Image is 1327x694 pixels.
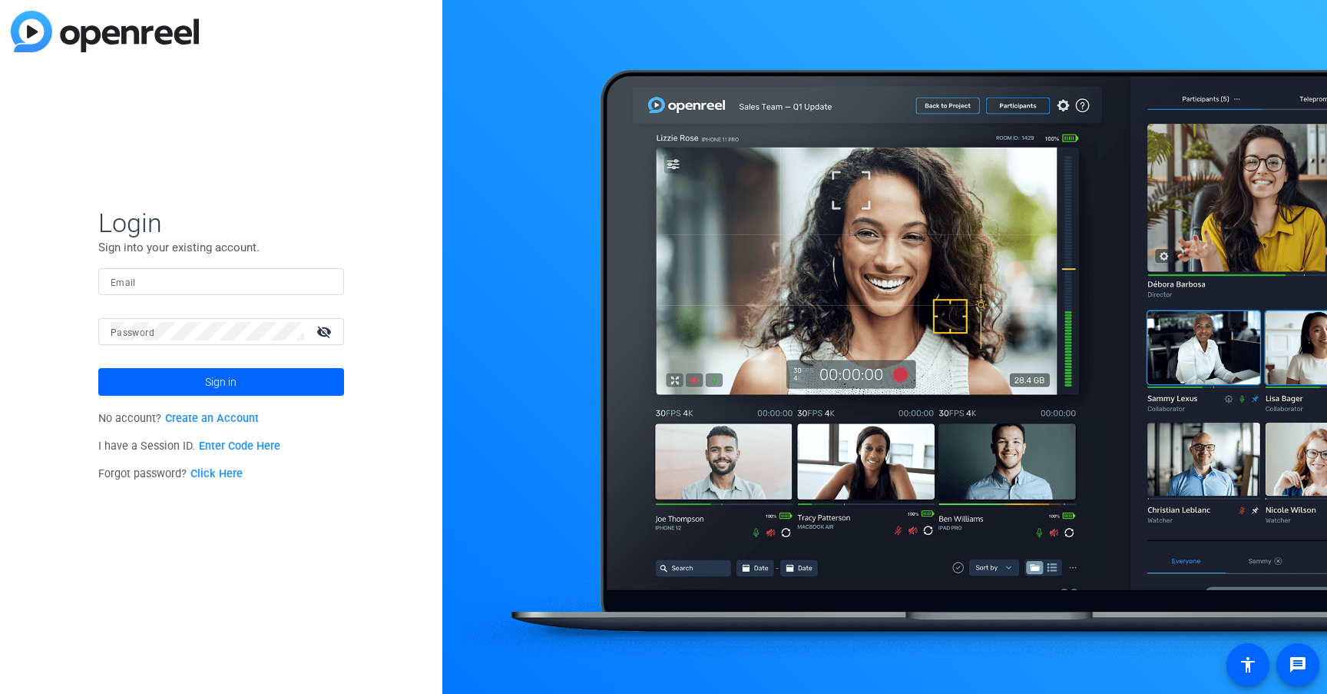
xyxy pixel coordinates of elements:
[98,239,344,256] p: Sign into your existing account.
[307,320,344,343] mat-icon: visibility_off
[98,440,280,453] span: I have a Session ID.
[98,207,344,239] span: Login
[1289,656,1307,674] mat-icon: message
[111,277,136,288] mat-label: Email
[98,412,259,425] span: No account?
[11,11,199,52] img: blue-gradient.svg
[205,363,237,401] span: Sign in
[98,467,243,480] span: Forgot password?
[111,272,332,291] input: Enter Email Address
[111,327,154,338] mat-label: Password
[98,368,344,396] button: Sign in
[165,412,259,425] a: Create an Account
[190,467,243,480] a: Click Here
[1239,656,1257,674] mat-icon: accessibility
[199,440,280,453] a: Enter Code Here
